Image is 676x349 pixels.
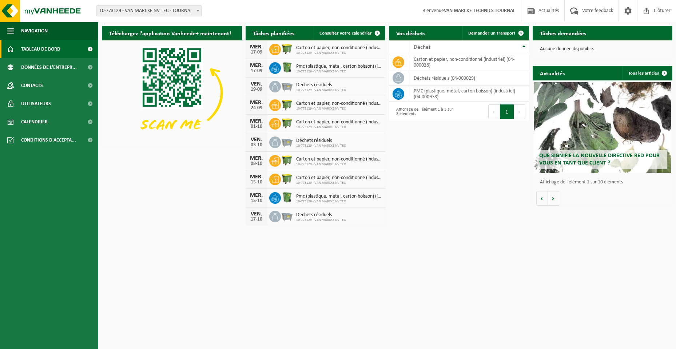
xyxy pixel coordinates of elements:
[296,119,382,125] span: Carton et papier, non-conditionné (industriel)
[21,131,76,149] span: Conditions d'accepta...
[102,26,238,40] h2: Téléchargez l'application Vanheede+ maintenant!
[314,26,385,40] a: Consulter votre calendrier
[249,44,264,50] div: MER.
[539,153,660,166] span: Que signifie la nouvelle directive RED pour vous en tant que client ?
[296,45,382,51] span: Carton et papier, non-conditionné (industriel)
[21,58,77,76] span: Données de l'entrepr...
[540,47,665,52] p: Aucune donnée disponible.
[249,193,264,198] div: MER.
[281,135,293,148] img: WB-2500-GAL-GY-04
[249,198,264,203] div: 15-10
[500,104,514,119] button: 1
[281,98,293,111] img: WB-1100-HPE-GN-51
[296,70,382,74] span: 10-773129 - VAN MARCKE NV TEC
[548,191,559,206] button: Volgende
[296,194,382,199] span: Pmc (plastique, métal, carton boisson) (industriel)
[249,211,264,217] div: VEN.
[319,31,372,36] span: Consulter votre calendrier
[249,143,264,148] div: 03-10
[249,50,264,55] div: 17-09
[249,217,264,222] div: 17-10
[296,64,382,70] span: Pmc (plastique, métal, carton boisson) (industriel)
[246,26,302,40] h2: Tâches planifiées
[249,100,264,106] div: MER.
[102,40,242,145] img: Download de VHEPlus App
[21,76,43,95] span: Contacts
[249,161,264,166] div: 08-10
[468,31,516,36] span: Demander un transport
[488,104,500,119] button: Previous
[296,175,382,181] span: Carton et papier, non-conditionné (industriel)
[21,40,60,58] span: Tableau de bord
[281,154,293,166] img: WB-1100-HPE-GN-51
[296,162,382,167] span: 10-773129 - VAN MARCKE NV TEC
[296,138,346,144] span: Déchets résiduels
[540,180,669,185] p: Affichage de l'élément 1 sur 10 éléments
[249,180,264,185] div: 15-10
[296,218,346,222] span: 10-773129 - VAN MARCKE NV TEC
[296,107,382,111] span: 10-773129 - VAN MARCKE NV TEC
[249,63,264,68] div: MER.
[623,66,672,80] a: Tous les articles
[408,54,529,70] td: carton et papier, non-conditionné (industriel) (04-000026)
[249,81,264,87] div: VEN.
[296,156,382,162] span: Carton et papier, non-conditionné (industriel)
[281,117,293,129] img: WB-1100-HPE-GN-51
[21,95,51,113] span: Utilisateurs
[249,87,264,92] div: 19-09
[296,181,382,185] span: 10-773129 - VAN MARCKE NV TEC
[96,5,202,16] span: 10-773129 - VAN MARCKE NV TEC - TOURNAI
[249,118,264,124] div: MER.
[296,101,382,107] span: Carton et papier, non-conditionné (industriel)
[249,68,264,74] div: 17-09
[281,210,293,222] img: WB-2500-GAL-GY-04
[462,26,528,40] a: Demander un transport
[249,155,264,161] div: MER.
[533,26,593,40] h2: Tâches demandées
[249,174,264,180] div: MER.
[21,22,48,40] span: Navigation
[249,124,264,129] div: 01-10
[281,172,293,185] img: WB-1100-HPE-GN-51
[249,137,264,143] div: VEN.
[533,66,572,80] h2: Actualités
[393,104,455,120] div: Affichage de l'élément 1 à 3 sur 3 éléments
[536,191,548,206] button: Vorige
[249,106,264,111] div: 24-09
[281,61,293,74] img: WB-0370-HPE-GN-50
[96,6,202,16] span: 10-773129 - VAN MARCKE NV TEC - TOURNAI
[21,113,48,131] span: Calendrier
[296,212,346,218] span: Déchets résiduels
[296,88,346,92] span: 10-773129 - VAN MARCKE NV TEC
[408,70,529,86] td: déchets résiduels (04-000029)
[281,80,293,92] img: WB-2500-GAL-GY-04
[534,82,671,173] a: Que signifie la nouvelle directive RED pour vous en tant que client ?
[296,51,382,55] span: 10-773129 - VAN MARCKE NV TEC
[296,144,346,148] span: 10-773129 - VAN MARCKE NV TEC
[296,125,382,130] span: 10-773129 - VAN MARCKE NV TEC
[281,43,293,55] img: WB-1100-HPE-GN-51
[408,86,529,102] td: PMC (plastique, métal, carton boisson) (industriel) (04-000978)
[389,26,433,40] h2: Vos déchets
[296,199,382,204] span: 10-773129 - VAN MARCKE NV TEC
[514,104,525,119] button: Next
[296,82,346,88] span: Déchets résiduels
[444,8,514,13] strong: VAN MARCKE TECHNICS TOURNAI
[414,44,430,50] span: Déchet
[281,191,293,203] img: WB-0370-HPE-GN-50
